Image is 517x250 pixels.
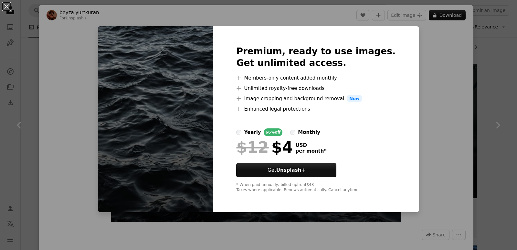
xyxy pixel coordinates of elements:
[98,26,213,212] img: premium_photo-1729029402571-461f986b73ed
[236,95,396,103] li: Image cropping and background removal
[236,105,396,113] li: Enhanced legal protections
[295,142,326,148] span: USD
[347,95,362,103] span: New
[236,46,396,69] h2: Premium, ready to use images. Get unlimited access.
[264,128,283,136] div: 66% off
[236,130,241,135] input: yearly66%off
[276,167,305,173] strong: Unsplash+
[244,128,261,136] div: yearly
[295,148,326,154] span: per month *
[236,84,396,92] li: Unlimited royalty-free downloads
[236,139,293,156] div: $4
[298,128,320,136] div: monthly
[236,182,396,193] div: * When paid annually, billed upfront $48 Taxes where applicable. Renews automatically. Cancel any...
[236,74,396,82] li: Members-only content added monthly
[236,139,269,156] span: $12
[290,130,295,135] input: monthly
[236,163,336,177] button: GetUnsplash+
